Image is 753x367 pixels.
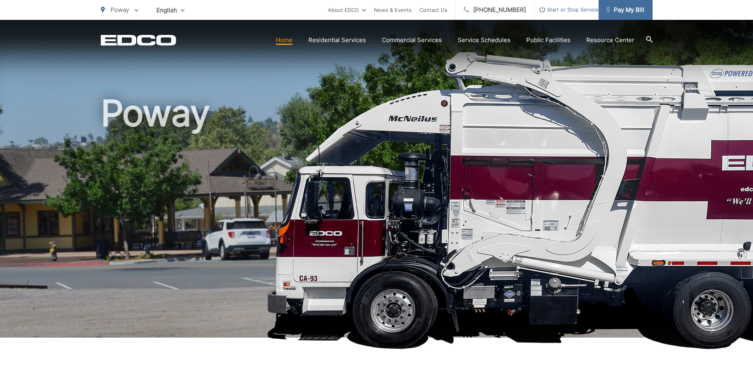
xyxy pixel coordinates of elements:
h1: Poway [101,93,653,345]
a: Public Facilities [526,35,570,45]
span: Pay My Bill [607,5,644,15]
a: EDCD logo. Return to the homepage. [101,35,176,46]
a: Residential Services [308,35,366,45]
a: Home [276,35,293,45]
span: Poway [110,6,129,14]
a: Contact Us [420,5,447,15]
a: About EDCO [328,5,366,15]
a: Service Schedules [458,35,510,45]
a: News & Events [374,5,412,15]
a: Commercial Services [382,35,442,45]
a: Resource Center [586,35,634,45]
span: English [150,3,191,17]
